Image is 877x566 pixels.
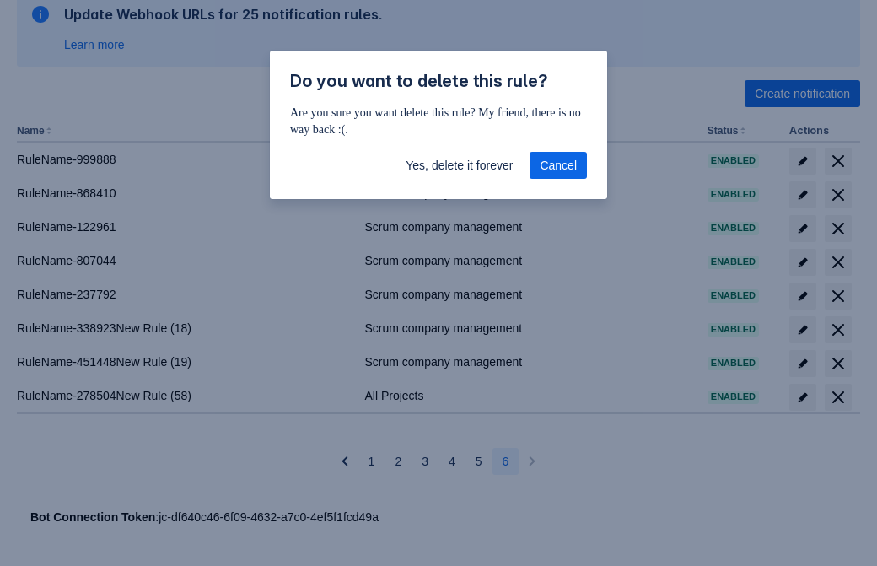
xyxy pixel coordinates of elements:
span: Do you want to delete this rule? [290,71,548,91]
span: Yes, delete it forever [406,152,513,179]
button: Cancel [530,152,587,179]
button: Yes, delete it forever [395,152,523,179]
span: Cancel [540,152,577,179]
p: Are you sure you want delete this rule? My friend, there is no way back :(. [290,105,587,138]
